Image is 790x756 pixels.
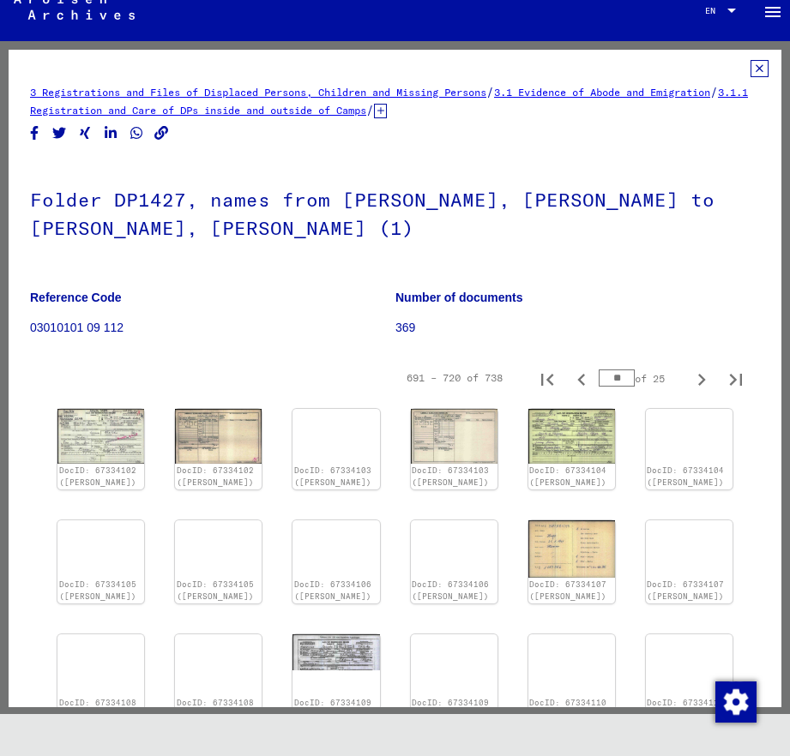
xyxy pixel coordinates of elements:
[175,520,262,575] img: 002.jpg
[410,409,497,463] img: 002.jpg
[366,102,374,117] span: /
[59,580,136,602] a: DocID: 67334105 ([PERSON_NAME])
[30,160,760,264] h1: Folder DP1427, names from [PERSON_NAME], [PERSON_NAME] to [PERSON_NAME], [PERSON_NAME] (1)
[292,634,379,696] img: 001.jpg
[529,580,606,602] a: DocID: 67334107 ([PERSON_NAME])
[407,370,503,386] div: 691 – 720 of 738
[292,520,379,574] img: 001.jpg
[763,2,783,22] mat-icon: Side nav toggle icon
[410,634,497,697] img: 002.jpg
[57,409,144,464] img: 001.jpg
[30,319,395,337] p: 03010101 09 112
[647,466,724,488] a: DocID: 67334104 ([PERSON_NAME])
[57,520,144,574] img: 001.jpg
[646,520,733,578] img: 002.jpg
[599,370,684,387] div: of 25
[410,520,497,575] img: 002.jpg
[59,699,136,721] a: DocID: 67334108 ([PERSON_NAME])
[26,123,44,144] button: Share on Facebook
[647,699,724,721] a: DocID: 67334110 ([PERSON_NAME])
[715,681,757,723] img: Change consent
[294,580,371,602] a: DocID: 67334106 ([PERSON_NAME])
[646,409,733,464] img: 002.jpg
[175,634,262,690] img: 002.jpg
[486,84,494,99] span: /
[719,361,753,395] button: Last page
[57,634,144,689] img: 001.jpg
[177,699,254,721] a: DocID: 67334108 ([PERSON_NAME])
[128,123,146,144] button: Share on WhatsApp
[292,409,379,463] img: 001.jpg
[710,84,718,99] span: /
[412,580,489,602] a: DocID: 67334106 ([PERSON_NAME])
[294,466,371,488] a: DocID: 67334103 ([PERSON_NAME])
[494,86,710,99] a: 3.1 Evidence of Abode and Emigration
[530,361,564,395] button: First page
[684,361,719,395] button: Next page
[395,291,523,304] b: Number of documents
[564,361,599,395] button: Previous page
[528,634,615,696] img: 001.jpg
[529,466,606,488] a: DocID: 67334104 ([PERSON_NAME])
[175,409,262,464] img: 002.jpg
[30,291,122,304] b: Reference Code
[412,699,489,721] a: DocID: 67334109 ([PERSON_NAME])
[528,409,615,464] img: 001.jpg
[705,6,724,15] span: EN
[59,466,136,488] a: DocID: 67334102 ([PERSON_NAME])
[51,123,69,144] button: Share on Twitter
[102,123,120,144] button: Share on LinkedIn
[715,681,756,722] div: Change consent
[30,86,486,99] a: 3 Registrations and Files of Displaced Persons, Children and Missing Persons
[76,123,94,144] button: Share on Xing
[529,699,606,721] a: DocID: 67334110 ([PERSON_NAME])
[412,466,489,488] a: DocID: 67334103 ([PERSON_NAME])
[646,634,733,697] img: 002.jpg
[647,580,724,602] a: DocID: 67334107 ([PERSON_NAME])
[395,319,760,337] p: 369
[177,466,254,488] a: DocID: 67334102 ([PERSON_NAME])
[528,520,615,578] img: 001.jpg
[177,580,254,602] a: DocID: 67334105 ([PERSON_NAME])
[294,699,371,721] a: DocID: 67334109 ([PERSON_NAME])
[153,123,171,144] button: Copy link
